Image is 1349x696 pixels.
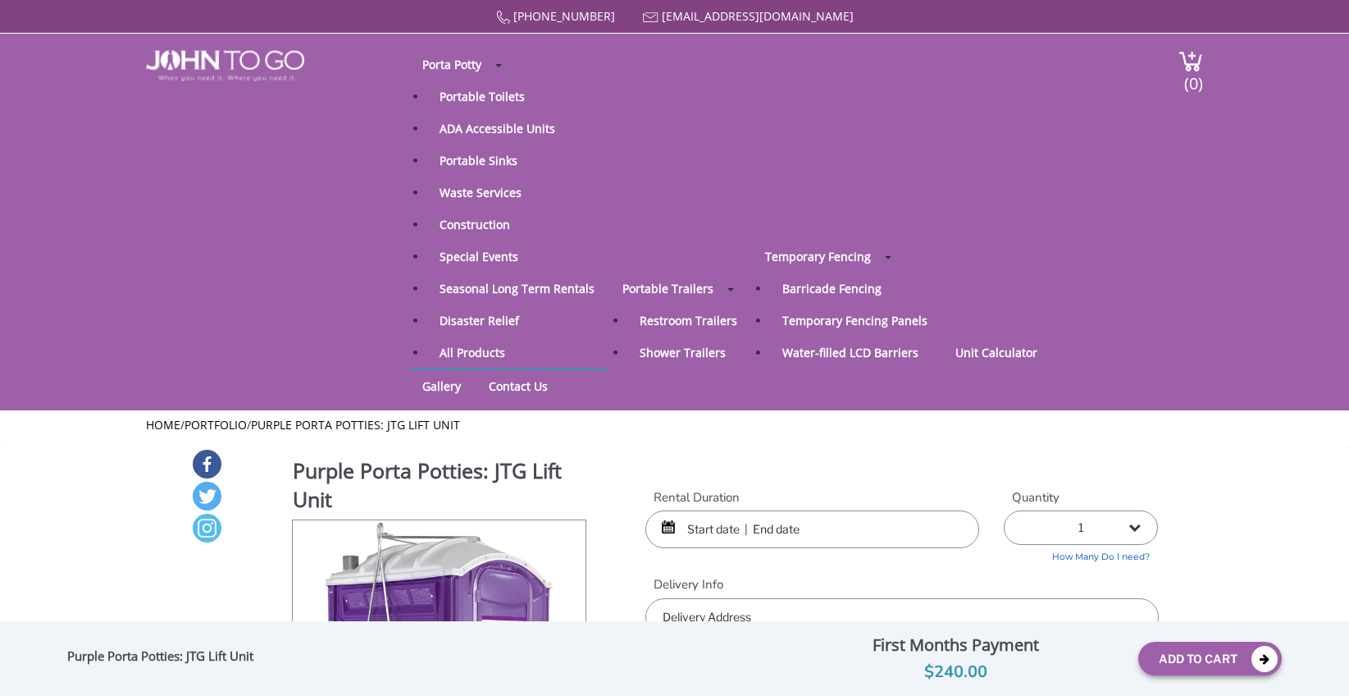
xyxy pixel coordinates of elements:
a: Waste Services [427,176,534,208]
a: Barricade Fencing [770,272,894,304]
a: Seasonal Long Term Rentals [427,272,607,304]
a: Water-filled LCD Barriers [770,337,931,369]
div: $240.00 [786,659,1126,685]
div: First Months Payment [786,631,1126,659]
h1: Purple Porta Potties: JTG Lift Unit [293,456,588,518]
a: [EMAIL_ADDRESS][DOMAIN_NAME] [662,8,854,24]
a: Restroom Trailers [627,304,750,337]
a: Home [146,417,180,433]
span: (0) [1183,59,1203,94]
img: JOHN to go [146,50,304,81]
a: ADA Accessible Units [427,112,567,144]
a: Portable Toilets [427,80,537,112]
label: Quantity [1004,489,1158,506]
button: Add To Cart [1138,642,1282,675]
input: Delivery Address [645,598,1158,636]
a: Construction [427,208,522,240]
a: [PHONE_NUMBER] [513,8,615,24]
label: Delivery Info [645,576,1158,593]
a: Contact Us [476,370,560,402]
a: Facebook [193,450,221,478]
a: Portfolio [185,417,247,433]
a: Shower Trailers [627,337,738,369]
a: Disaster Relief [427,304,531,337]
label: Rental Duration [645,489,979,506]
a: Special Events [427,240,531,272]
a: Porta Potty [410,48,494,80]
a: Gallery [410,370,473,402]
img: Call [496,11,510,25]
a: Unit Calculator [943,337,1050,369]
a: Twitter [193,482,221,511]
a: Purple Porta Potties: JTG Lift Unit [251,417,460,433]
a: Portable Sinks [427,144,530,176]
a: How Many Do I need? [1004,545,1158,564]
a: Temporary Fencing Panels [770,304,940,337]
a: Instagram [193,514,221,543]
img: Mail [643,12,659,23]
div: Purple Porta Potties: JTG Lift Unit [67,648,262,670]
input: Start date | End date [645,511,979,548]
a: Portable Trailers [610,272,726,304]
img: cart a [1178,50,1203,72]
a: Temporary Fencing [753,240,883,272]
ul: / / [146,417,1203,433]
a: All Products [427,337,517,369]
